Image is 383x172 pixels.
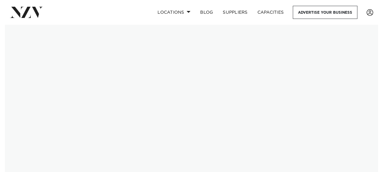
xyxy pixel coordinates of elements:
a: SUPPLIERS [218,6,252,19]
a: BLOG [195,6,218,19]
a: Capacities [253,6,289,19]
a: Advertise your business [293,6,357,19]
img: nzv-logo.png [10,7,43,18]
a: Locations [153,6,195,19]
